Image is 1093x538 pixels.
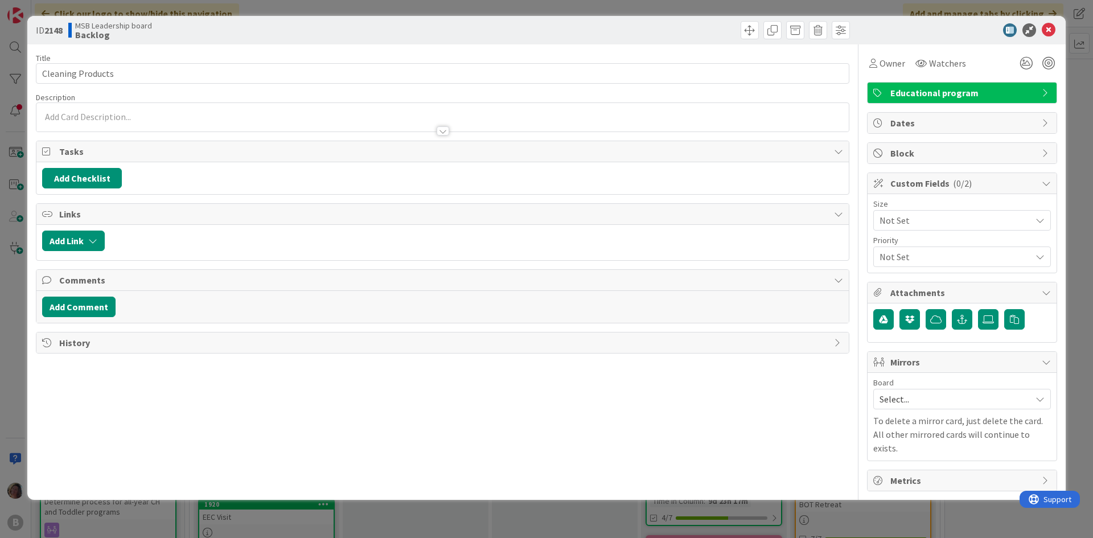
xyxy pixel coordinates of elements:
[36,23,63,37] span: ID
[44,24,63,36] b: 2148
[42,297,116,317] button: Add Comment
[75,21,152,30] span: MSB Leadership board
[890,474,1036,487] span: Metrics
[953,178,972,189] span: ( 0/2 )
[59,145,828,158] span: Tasks
[42,168,122,188] button: Add Checklist
[929,56,966,70] span: Watchers
[873,379,894,387] span: Board
[24,2,52,15] span: Support
[873,414,1051,455] p: To delete a mirror card, just delete the card. All other mirrored cards will continue to exists.
[36,92,75,102] span: Description
[873,236,1051,244] div: Priority
[75,30,152,39] b: Backlog
[890,355,1036,369] span: Mirrors
[36,53,51,63] label: Title
[890,176,1036,190] span: Custom Fields
[890,116,1036,130] span: Dates
[880,56,905,70] span: Owner
[890,146,1036,160] span: Block
[890,86,1036,100] span: Educational program
[890,286,1036,299] span: Attachments
[880,249,1025,265] span: Not Set
[880,212,1025,228] span: Not Set
[59,336,828,350] span: History
[880,391,1025,407] span: Select...
[873,200,1051,208] div: Size
[42,231,105,251] button: Add Link
[36,63,849,84] input: type card name here...
[59,273,828,287] span: Comments
[59,207,828,221] span: Links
